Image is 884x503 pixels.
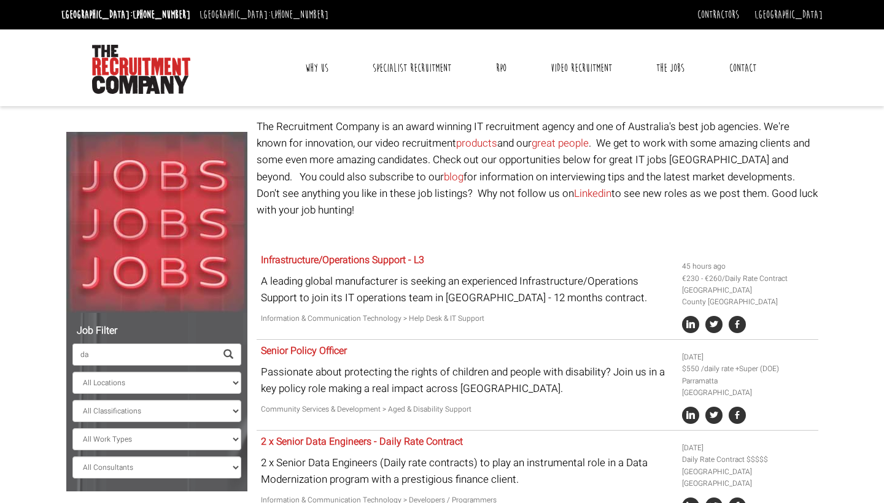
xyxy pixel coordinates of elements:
[682,466,813,490] li: [GEOGRAPHIC_DATA] [GEOGRAPHIC_DATA]
[261,455,673,488] p: 2 x Senior Data Engineers (Daily rate contracts) to play an instrumental role in a Data Moderniza...
[261,253,424,267] a: Infrastructure/Operations Support - L3
[532,136,589,151] a: great people
[682,454,813,466] li: Daily Rate Contract $$$$$
[682,442,813,454] li: [DATE]
[754,8,823,21] a: [GEOGRAPHIC_DATA]
[363,53,460,83] a: Specialist Recruitment
[456,136,497,151] a: products
[720,53,766,83] a: Contact
[541,53,621,83] a: Video Recruitment
[444,169,463,185] a: blog
[487,53,516,83] a: RPO
[196,5,331,25] li: [GEOGRAPHIC_DATA]:
[92,45,190,94] img: The Recruitment Company
[261,434,463,449] a: 2 x Senior Data Engineers - Daily Rate Contract
[58,5,193,25] li: [GEOGRAPHIC_DATA]:
[647,53,694,83] a: The Jobs
[271,8,328,21] a: [PHONE_NUMBER]
[72,344,216,366] input: Search
[682,261,813,272] li: 45 hours ago
[72,326,241,337] h5: Job Filter
[574,186,611,201] a: Linkedin
[257,118,818,218] p: The Recruitment Company is an award winning IT recruitment agency and one of Australia's best job...
[697,8,739,21] a: Contractors
[66,132,247,313] img: Jobs, Jobs, Jobs
[133,8,190,21] a: [PHONE_NUMBER]
[296,53,338,83] a: Why Us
